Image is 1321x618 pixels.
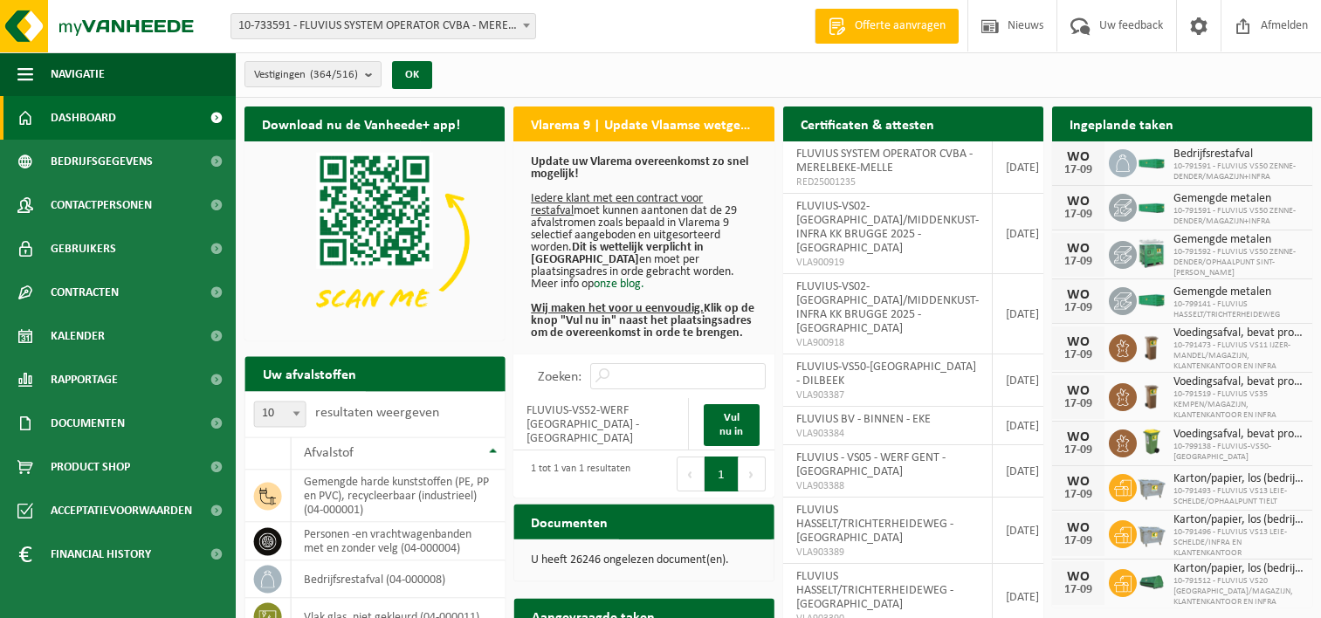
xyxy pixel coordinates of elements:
u: Wij maken het voor u eenvoudig. [531,302,704,315]
td: personen -en vrachtwagenbanden met en zonder velg (04-000004) [291,522,505,560]
span: Gemengde metalen [1173,285,1304,299]
b: Dit is wettelijk verplicht in [GEOGRAPHIC_DATA] [531,241,704,266]
button: Vestigingen(364/516) [244,61,382,87]
div: WO [1061,242,1096,256]
h2: Certificaten & attesten [783,106,952,141]
td: gemengde harde kunststoffen (PE, PP en PVC), recycleerbaar (industrieel) (04-000001) [291,470,505,522]
img: HK-XC-20-GN-00 [1137,198,1166,214]
div: 1 tot 1 van 1 resultaten [522,455,630,493]
span: RED25001235 [796,175,979,189]
label: Zoeken: [538,370,581,384]
span: Gebruikers [51,227,116,271]
button: Previous [677,457,705,491]
span: FLUVIUS SYSTEM OPERATOR CVBA - MERELBEKE-MELLE [796,148,973,175]
span: FLUVIUS-VS02-[GEOGRAPHIC_DATA]/MIDDENKUST-INFRA KK BRUGGE 2025 - [GEOGRAPHIC_DATA] [796,200,979,255]
span: 10-791592 - FLUVIUS VS50 ZENNE-DENDER/OPHAALPUNT SINT-[PERSON_NAME] [1173,247,1304,278]
span: Navigatie [51,52,105,96]
span: FLUVIUS HASSELT/TRICHTERHEIDEWEG - [GEOGRAPHIC_DATA] [796,570,953,611]
span: 10-799141 - FLUVIUS HASSELT/TRICHTERHEIDEWEG [1173,299,1304,320]
span: 10-799138 - FLUVIUS-VS50-[GEOGRAPHIC_DATA] [1173,442,1304,463]
span: Offerte aanvragen [850,17,950,35]
span: 10-733591 - FLUVIUS SYSTEM OPERATOR CVBA - MERELBEKE-MELLE [231,14,535,38]
td: [DATE] [993,141,1053,194]
a: Vul nu in [704,404,760,446]
p: moet kunnen aantonen dat de 29 afvalstromen zoals bepaald in Vlarema 9 selectief aangeboden en ui... [531,156,756,340]
span: Product Shop [51,445,130,489]
span: Vestigingen [254,62,358,88]
span: 10-791512 - FLUVIUS VS20 [GEOGRAPHIC_DATA]/MAGAZIJN, KLANTENKANTOOR EN INFRA [1173,576,1304,608]
a: Offerte aanvragen [815,9,959,44]
span: FLUVIUS BV - BINNEN - EKE [796,413,931,426]
img: WB-2500-GAL-GY-01 [1137,518,1166,548]
span: 10-791473 - FLUVIUS VS11 IJZER-MANDEL/MAGAZIJN, KLANTENKANTOOR EN INFRA [1173,340,1304,372]
u: Iedere klant met een contract voor restafval [531,192,703,217]
span: Gemengde metalen [1173,233,1304,247]
img: WB-2500-GAL-GY-01 [1137,471,1166,501]
td: [DATE] [993,498,1053,564]
img: Download de VHEPlus App [244,141,505,337]
div: 17-09 [1061,349,1096,361]
img: WB-0140-HPE-BN-01 [1137,381,1166,410]
span: VLA903387 [796,388,979,402]
span: FLUVIUS-VS02-[GEOGRAPHIC_DATA]/MIDDENKUST-INFRA KK BRUGGE 2025 - [GEOGRAPHIC_DATA] [796,280,979,335]
div: 17-09 [1061,164,1096,176]
span: Afvalstof [304,446,354,460]
span: Kalender [51,314,105,358]
div: WO [1061,571,1096,585]
img: WB-0140-HPE-GN-50 [1137,427,1166,457]
span: Documenten [51,402,125,445]
span: FLUVIUS - VS05 - WERF GENT - [GEOGRAPHIC_DATA] [796,451,946,478]
span: Karton/papier, los (bedrijven) [1173,562,1304,576]
span: 10-791496 - FLUVIUS VS13 LEIE-SCHELDE/INFRA EN KLANTENKANTOOR [1173,527,1304,559]
div: WO [1061,150,1096,164]
span: 10-791519 - FLUVIUS VS35 KEMPEN/MAGAZIJN, KLANTENKANTOOR EN INFRA [1173,389,1304,421]
span: Gemengde metalen [1173,192,1304,206]
h2: Uw afvalstoffen [244,356,373,390]
span: FLUVIUS HASSELT/TRICHTERHEIDEWEG - [GEOGRAPHIC_DATA] [796,504,953,545]
span: 10-791591 - FLUVIUS VS50 ZENNE-DENDER/MAGAZIJN+INFRA [1173,206,1304,227]
count: (364/516) [310,69,358,80]
span: Bedrijfsrestafval [1173,148,1304,161]
span: VLA900918 [796,336,979,350]
button: OK [392,61,432,89]
span: VLA903384 [796,427,979,441]
h2: Vlarema 9 | Update Vlaamse wetgeving [513,106,774,141]
div: 17-09 [1061,536,1096,548]
button: Next [739,457,766,491]
button: 1 [705,457,739,491]
td: [DATE] [993,445,1053,498]
span: 10-733591 - FLUVIUS SYSTEM OPERATOR CVBA - MERELBEKE-MELLE [230,13,536,39]
span: Karton/papier, los (bedrijven) [1173,472,1304,486]
label: resultaten weergeven [314,406,438,420]
span: 10 [253,402,306,428]
span: Financial History [51,532,151,576]
h2: Download nu de Vanheede+ app! [244,106,478,141]
span: Contracten [51,271,119,314]
span: Acceptatievoorwaarden [51,489,192,532]
span: Dashboard [51,96,116,140]
td: [DATE] [993,407,1053,445]
img: HK-XC-30-VE [1137,292,1166,307]
img: PB-HB-1400-HPE-GN-11 [1137,237,1166,269]
div: WO [1061,475,1096,489]
span: VLA903388 [796,479,979,493]
span: 10-791493 - FLUVIUS VS13 LEIE-SCHELDE/OPHAALPUNT TIELT [1173,486,1304,507]
span: Rapportage [51,358,118,402]
span: VLA903389 [796,546,979,560]
span: Voedingsafval, bevat producten van dierlijke oorsprong, onverpakt, categorie 3 [1173,326,1304,340]
b: Update uw Vlarema overeenkomst zo snel mogelijk! [531,155,748,181]
div: WO [1061,522,1096,536]
span: FLUVIUS-VS50-[GEOGRAPHIC_DATA] - DILBEEK [796,360,976,388]
div: 17-09 [1061,444,1096,457]
span: VLA900919 [796,256,979,270]
div: 17-09 [1061,209,1096,221]
div: WO [1061,195,1096,209]
a: onze blog. [594,278,644,291]
td: [DATE] [993,274,1053,354]
img: HK-XC-20-GN-00 [1137,154,1166,169]
img: WB-0140-HPE-BN-01 [1137,332,1166,361]
td: FLUVIUS-VS52-WERF [GEOGRAPHIC_DATA] - [GEOGRAPHIC_DATA] [513,398,688,450]
h2: Ingeplande taken [1052,106,1191,141]
span: 10-791591 - FLUVIUS VS50 ZENNE-DENDER/MAGAZIJN+INFRA [1173,161,1304,182]
span: Bedrijfsgegevens [51,140,153,183]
